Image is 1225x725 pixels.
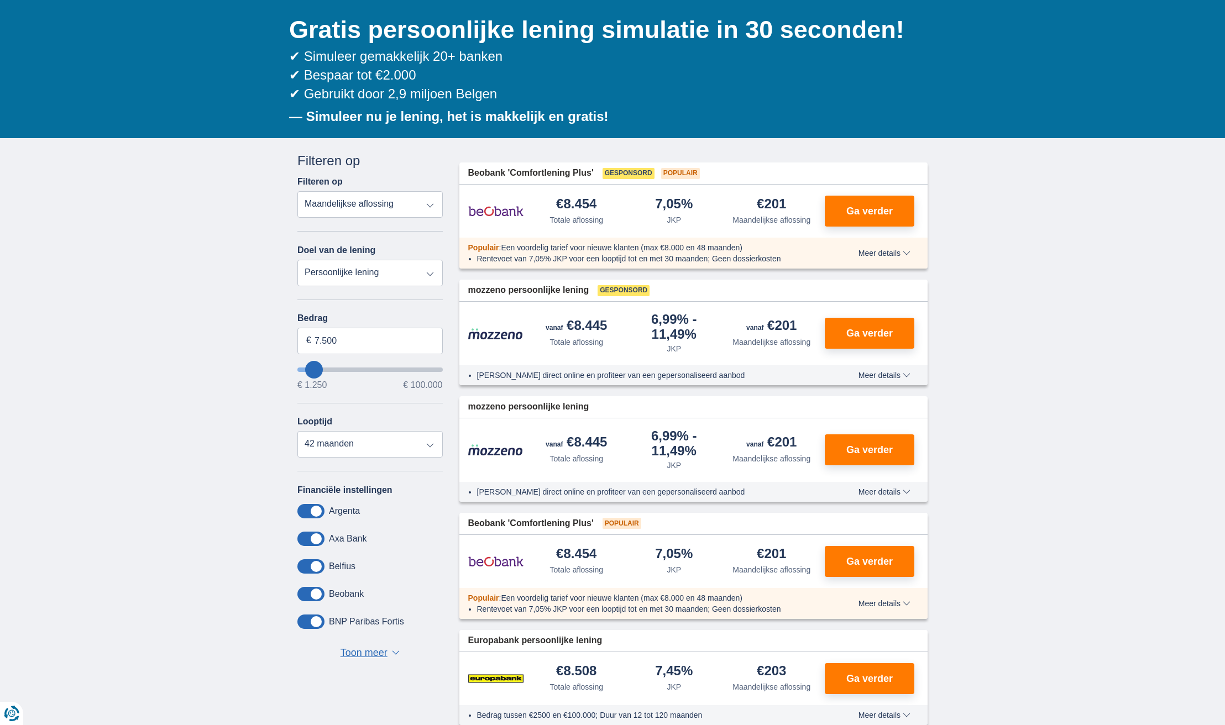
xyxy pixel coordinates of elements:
div: Maandelijkse aflossing [732,337,810,348]
li: Bedrag tussen €2500 en €100.000; Duur van 12 tot 120 maanden [477,710,818,721]
span: mozzeno persoonlijke lening [468,284,589,297]
button: Meer details [850,487,919,496]
span: Populair [468,593,499,602]
span: ▼ [392,650,400,655]
div: JKP [667,460,681,471]
span: Beobank 'Comfortlening Plus' [468,517,594,530]
div: €8.454 [556,197,596,212]
button: Meer details [850,711,919,719]
div: Totale aflossing [549,681,603,692]
span: Gesponsord [603,168,655,179]
label: BNP Paribas Fortis [329,617,404,627]
span: Europabank persoonlijke lening [468,634,603,647]
button: Toon meer ▼ [337,645,403,661]
span: Meer details [858,600,910,607]
h1: Gratis persoonlijke lening simulatie in 30 seconden! [289,13,928,47]
span: Meer details [858,488,910,496]
div: ✔ Simuleer gemakkelijk 20+ banken ✔ Bespaar tot €2.000 ✔ Gebruikt door 2,9 miljoen Belgen [289,47,928,104]
b: — Simuleer nu je lening, het is makkelijk en gratis! [289,109,609,124]
div: 7,05% [655,547,693,562]
span: Populair [603,518,641,529]
button: Meer details [850,371,919,380]
label: Axa Bank [329,534,367,544]
span: Meer details [858,711,910,719]
div: Totale aflossing [549,337,603,348]
span: Een voordelig tarief voor nieuwe klanten (max €8.000 en 48 maanden) [501,593,742,602]
span: Populair [661,168,700,179]
span: Beobank 'Comfortlening Plus' [468,167,594,180]
div: €8.454 [556,547,596,562]
div: Totale aflossing [549,214,603,225]
span: Meer details [858,249,910,257]
li: [PERSON_NAME] direct online en profiteer van een gepersonaliseerd aanbod [477,370,818,381]
img: product.pl.alt Mozzeno [468,328,523,340]
div: Maandelijkse aflossing [732,453,810,464]
label: Doel van de lening [297,245,375,255]
div: Totale aflossing [549,453,603,464]
span: € [306,334,311,347]
button: Meer details [850,599,919,608]
div: : [459,592,827,603]
div: €8.508 [556,664,596,679]
span: Gesponsord [598,285,650,296]
span: Ga verder [846,445,893,455]
div: Filteren op [297,151,443,170]
img: product.pl.alt Mozzeno [468,444,523,456]
div: €8.445 [546,319,607,334]
div: Maandelijkse aflossing [732,681,810,692]
li: [PERSON_NAME] direct online en profiteer van een gepersonaliseerd aanbod [477,486,818,497]
div: €201 [757,547,786,562]
input: wantToBorrow [297,367,443,372]
img: product.pl.alt Europabank [468,665,523,692]
div: Maandelijkse aflossing [732,564,810,575]
span: Een voordelig tarief voor nieuwe klanten (max €8.000 en 48 maanden) [501,243,742,252]
span: € 1.250 [297,381,327,390]
img: product.pl.alt Beobank [468,548,523,575]
span: Ga verder [846,328,893,338]
img: product.pl.alt Beobank [468,197,523,225]
button: Ga verder [825,546,914,577]
button: Ga verder [825,318,914,349]
label: Financiële instellingen [297,485,392,495]
span: Toon meer [341,646,388,660]
div: JKP [667,681,681,692]
span: Ga verder [846,556,893,566]
span: € 100.000 [403,381,442,390]
li: Rentevoet van 7,05% JKP voor een looptijd tot en met 30 maanden; Geen dossierkosten [477,253,818,264]
span: Ga verder [846,206,893,216]
div: 7,45% [655,664,693,679]
button: Ga verder [825,434,914,465]
li: Rentevoet van 7,05% JKP voor een looptijd tot en met 30 maanden; Geen dossierkosten [477,603,818,614]
span: Populair [468,243,499,252]
div: €201 [746,319,797,334]
span: mozzeno persoonlijke lening [468,401,589,413]
label: Looptijd [297,417,332,427]
div: €201 [746,435,797,451]
button: Ga verder [825,663,914,694]
label: Beobank [329,589,364,599]
div: 6,99% [630,313,719,341]
span: Meer details [858,371,910,379]
div: JKP [667,343,681,354]
div: €201 [757,197,786,212]
button: Ga verder [825,196,914,227]
div: Totale aflossing [549,564,603,575]
div: €8.445 [546,435,607,451]
div: JKP [667,564,681,575]
div: JKP [667,214,681,225]
button: Meer details [850,249,919,258]
div: Maandelijkse aflossing [732,214,810,225]
label: Filteren op [297,177,343,187]
div: €203 [757,664,786,679]
div: : [459,242,827,253]
label: Bedrag [297,313,443,323]
label: Belfius [329,561,355,571]
div: 7,05% [655,197,693,212]
span: Ga verder [846,674,893,684]
div: 6,99% [630,429,719,458]
label: Argenta [329,506,360,516]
